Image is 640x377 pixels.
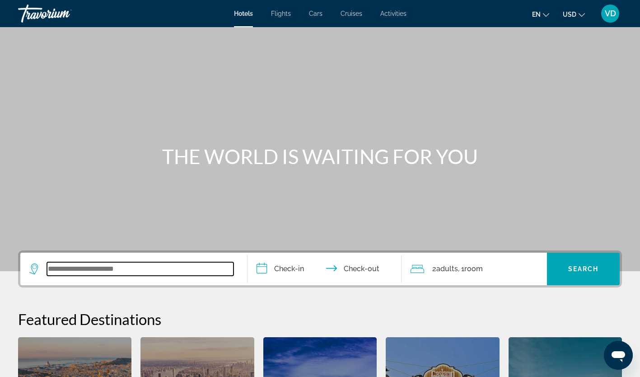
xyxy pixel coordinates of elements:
a: Activities [380,10,406,17]
span: Room [464,264,483,273]
h1: THE WORLD IS WAITING FOR YOU [151,145,490,168]
iframe: Button to launch messaging window [604,341,633,370]
button: Travelers: 2 adults, 0 children [402,253,547,285]
span: , 1 [458,263,483,275]
span: Adults [436,264,458,273]
a: Cars [309,10,322,17]
span: Search [568,265,599,273]
button: User Menu [598,4,622,23]
span: 2 [432,263,458,275]
span: VD [605,9,616,18]
span: en [532,11,541,18]
a: Travorium [18,2,108,25]
a: Flights [271,10,291,17]
span: USD [563,11,576,18]
div: Search widget [20,253,620,285]
button: Change currency [563,8,585,21]
a: Cruises [341,10,362,17]
button: Search [547,253,620,285]
button: Check in and out dates [248,253,402,285]
a: Hotels [234,10,253,17]
h2: Featured Destinations [18,310,622,328]
button: Change language [532,8,549,21]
